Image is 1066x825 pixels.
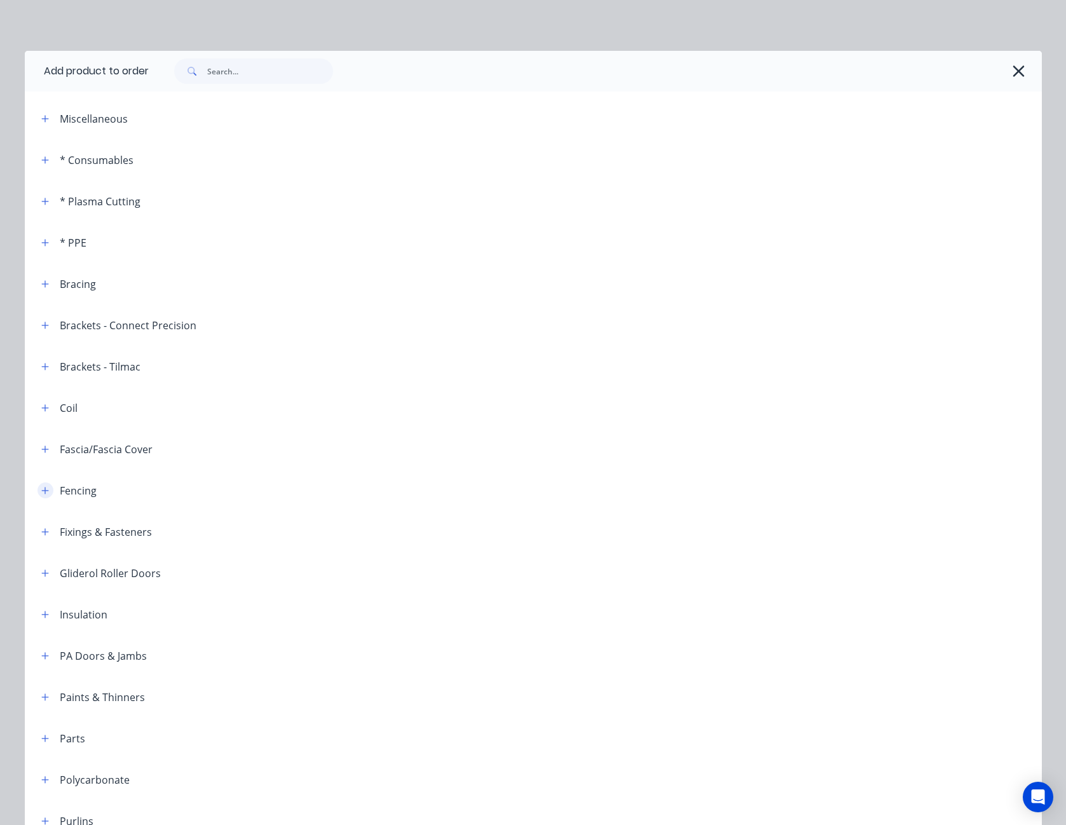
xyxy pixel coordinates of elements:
div: * Consumables [60,153,133,168]
div: Fascia/Fascia Cover [60,442,153,457]
div: Fixings & Fasteners [60,524,152,540]
div: Parts [60,731,85,746]
div: PA Doors & Jambs [60,648,147,664]
div: Brackets - Connect Precision [60,318,196,333]
div: Add product to order [25,51,149,92]
div: Coil [60,400,78,416]
div: Insulation [60,607,107,622]
div: * PPE [60,235,86,250]
div: Polycarbonate [60,772,130,787]
div: Brackets - Tilmac [60,359,140,374]
div: Fencing [60,483,97,498]
div: Gliderol Roller Doors [60,566,161,581]
div: Bracing [60,276,96,292]
div: Miscellaneous [60,111,128,126]
div: Paints & Thinners [60,690,145,705]
input: Search... [207,58,333,84]
div: * Plasma Cutting [60,194,140,209]
div: Open Intercom Messenger [1023,782,1053,812]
